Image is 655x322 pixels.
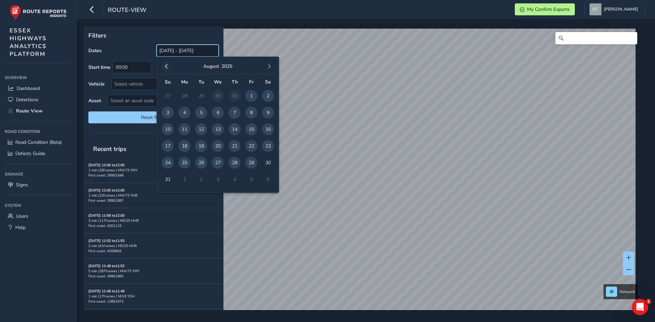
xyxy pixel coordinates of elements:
div: 1 min | 17 frames | MJ19 YDH [88,294,219,299]
span: Network [620,289,635,294]
div: Road Condition [5,126,71,137]
span: 28 [229,157,241,169]
div: 1 min | 22 frames | MW73 YNB [88,193,219,198]
span: 7 [229,107,241,119]
button: Reset filters [88,111,219,123]
a: Users [5,211,71,222]
span: 13 [212,123,224,135]
label: Asset [88,97,101,104]
span: First asset: 13801973 [88,299,123,304]
span: Signs [16,182,28,188]
span: Mo [181,79,188,85]
img: diamond-layout [589,3,601,15]
strong: [DATE] 11:48 to 11:49 [88,289,125,294]
span: [PERSON_NAME] [604,3,638,15]
span: 25 [178,157,190,169]
span: 17 [162,140,174,152]
a: Signs [5,179,71,190]
label: Start time [88,64,111,71]
span: 11 [178,123,190,135]
span: Th [232,79,238,85]
span: First asset: 4201115 [88,223,121,228]
div: 3 min | 117 frames | MD25 HHR [88,218,219,223]
button: August [203,63,219,70]
p: Filters [88,31,219,40]
span: 1 [646,299,651,304]
span: 24 [162,157,174,169]
div: Select vehicle [112,78,207,90]
span: 15 [245,123,257,135]
span: Reset filters [93,114,214,121]
a: Route View [5,105,71,117]
span: 6 [212,107,224,119]
canvas: Map [86,29,636,318]
span: Dashboard [17,85,40,92]
a: Dashboard [5,83,71,94]
span: Road Condition (Beta) [15,139,62,145]
strong: [DATE] 11:58 to 12:00 [88,213,125,218]
span: First asset: 39901948 [88,173,123,178]
span: 8 [245,107,257,119]
span: First asset: 4200843 [88,248,121,254]
span: 18 [178,140,190,152]
span: We [214,79,222,85]
span: 19 [195,140,207,152]
span: 20 [212,140,224,152]
span: 29 [245,157,257,169]
span: 21 [229,140,241,152]
span: Route View [16,108,43,114]
span: First asset: 39901087 [88,198,123,203]
div: Signage [5,169,71,179]
span: First asset: 39901982 [88,274,123,279]
span: 31 [162,173,174,185]
span: 23 [262,140,274,152]
iframe: Intercom live chat [632,299,648,315]
span: 5 [195,107,207,119]
span: 10 [162,123,174,135]
a: Defects Guide [5,148,71,159]
a: Help [5,222,71,233]
span: ESSEX HIGHWAYS ANALYTICS PLATFORM [10,27,47,58]
button: [PERSON_NAME] [589,3,640,15]
div: 2 min | 41 frames | MD25 HHR [88,243,219,248]
span: Select an asset code [108,95,207,106]
img: rr logo [10,5,67,20]
span: 22 [245,140,257,152]
span: 4 [178,107,190,119]
div: 5 min | 287 frames | MW73 YMY [88,269,219,274]
span: route-view [108,6,146,15]
span: 2 [262,90,274,102]
span: Tu [199,79,204,85]
a: Detections [5,94,71,105]
span: 16 [262,123,274,135]
a: Road Condition (Beta) [5,137,71,148]
span: Sa [265,79,271,85]
div: System [5,200,71,211]
strong: [DATE] 12:00 to 12:00 [88,163,125,168]
span: 3 [162,107,174,119]
input: Search [555,32,637,44]
div: 1 min | 10 frames | MW73 YMY [88,168,219,173]
label: Vehicle [88,81,105,87]
span: 9 [262,107,274,119]
span: 14 [229,123,241,135]
span: 12 [195,123,207,135]
span: 30 [262,157,274,169]
span: Detections [16,96,39,103]
span: Users [16,213,28,219]
span: Defects Guide [15,150,45,157]
span: My Confirm Exports [527,6,570,13]
span: Recent trips [88,140,131,158]
button: My Confirm Exports [515,3,575,15]
span: 26 [195,157,207,169]
span: Help [15,224,26,231]
span: 1 [245,90,257,102]
div: Overview [5,73,71,83]
strong: [DATE] 12:00 to 12:00 [88,188,125,193]
span: Fr [249,79,253,85]
button: 2025 [221,63,232,70]
span: Su [165,79,171,85]
span: 27 [212,157,224,169]
label: Dates [88,47,102,54]
strong: [DATE] 11:48 to 11:52 [88,263,125,269]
